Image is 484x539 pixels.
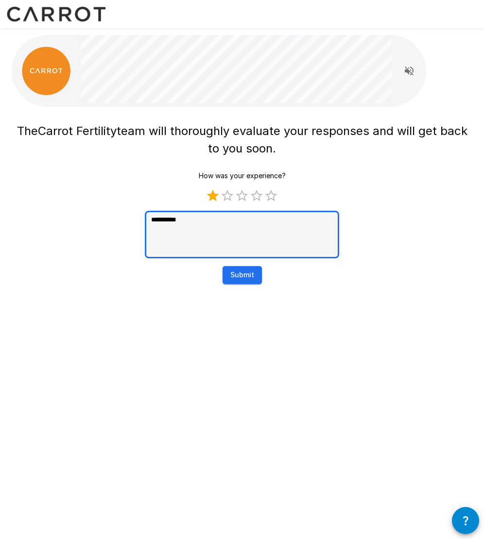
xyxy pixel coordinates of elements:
[117,124,471,155] span: team will thoroughly evaluate your responses and will get back to you soon.
[199,171,286,181] p: How was your experience?
[22,47,70,95] img: carrot_logo.png
[223,266,262,284] button: Submit
[17,124,38,138] span: The
[38,124,117,138] span: Carrot Fertility
[399,61,419,81] button: Read questions aloud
